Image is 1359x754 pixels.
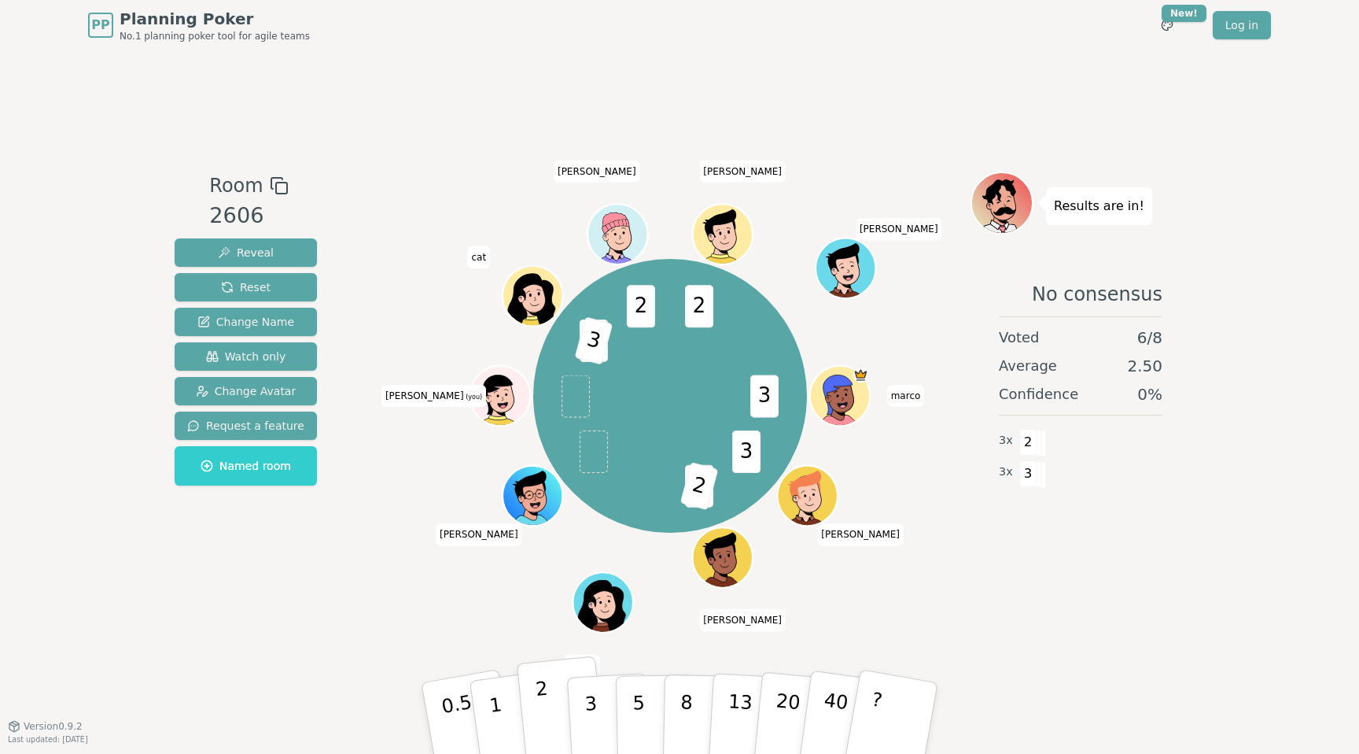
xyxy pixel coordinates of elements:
span: 3 [732,431,761,473]
span: Named room [201,458,291,474]
a: PPPlanning PokerNo.1 planning poker tool for agile teams [88,8,310,43]
span: 2 [626,285,654,327]
div: New! [1162,5,1206,22]
button: Click to change your avatar [472,368,528,424]
span: 3 x [999,464,1013,481]
span: No consensus [1032,282,1162,307]
span: PP [91,16,109,35]
span: 3 [1019,460,1037,487]
span: Change Avatar [196,383,296,399]
button: Named room [175,446,317,486]
span: Click to change your name [856,218,942,240]
span: 2 [679,461,718,509]
span: No.1 planning poker tool for agile teams [120,30,310,43]
span: Click to change your name [699,609,786,631]
span: Room [209,172,263,200]
span: Click to change your name [565,654,600,676]
span: Click to change your name [554,161,640,183]
span: 2 [685,285,713,327]
span: 2 [1019,429,1037,456]
button: Change Avatar [175,377,317,405]
span: 2.50 [1127,355,1162,377]
p: Results are in! [1054,195,1144,217]
span: Change Name [197,314,294,330]
span: Click to change your name [887,385,925,407]
span: Last updated: [DATE] [8,735,88,744]
span: Version 0.9.2 [24,720,83,733]
span: Confidence [999,383,1078,405]
button: Watch only [175,342,317,371]
span: Planning Poker [120,8,310,30]
span: 0 % [1137,383,1162,405]
button: Version0.9.2 [8,720,83,733]
button: Request a feature [175,412,317,440]
span: Click to change your name [467,246,490,268]
span: (you) [464,394,483,401]
button: Reset [175,273,317,301]
span: 3 [750,375,779,417]
div: 2606 [209,200,288,232]
button: Change Name [175,308,317,336]
span: 3 x [999,432,1013,449]
span: Click to change your name [817,523,904,545]
span: Click to change your name [699,161,786,183]
span: Watch only [206,349,286,364]
span: 6 / 8 [1137,327,1162,349]
span: 3 [574,316,613,364]
button: Reveal [175,238,317,267]
span: Click to change your name [381,385,486,407]
span: marco is the host [853,368,867,383]
button: New! [1153,11,1181,39]
span: Voted [999,327,1040,349]
a: Log in [1213,11,1271,39]
span: Reset [221,279,271,295]
span: Request a feature [187,418,304,434]
span: Click to change your name [436,523,522,545]
span: Average [999,355,1057,377]
span: Reveal [218,245,274,261]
